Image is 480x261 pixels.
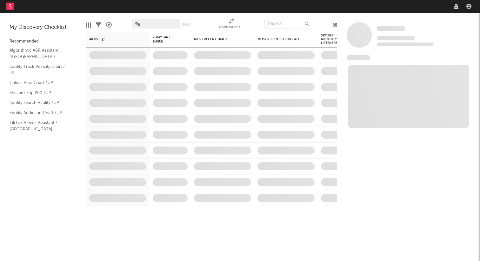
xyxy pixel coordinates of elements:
[219,24,244,31] div: Notifications (Artist)
[377,25,405,32] a: Some Artist
[10,79,70,86] a: Critical Algo Chart / JP
[153,36,178,43] span: 7-Day Fans Added
[10,38,76,45] div: Recommended
[10,109,70,116] a: Spotify Addiction Chart / JP
[10,99,70,106] a: Spotify Search Virality / JP
[264,19,312,29] input: Search...
[86,16,91,34] div: Edit Columns
[10,24,76,31] div: My Discovery Checklist
[106,16,112,34] div: A&R Pipeline
[10,89,70,96] a: Shazam Top 200 / JP
[182,23,190,26] button: Save
[194,37,242,41] div: Most Recent Track
[377,42,434,46] span: 0 fans last week
[96,16,101,34] div: Filters
[257,37,305,41] div: Most Recent Copyright
[10,63,70,76] a: Spotify Track Velocity Chart / JP
[347,55,370,60] span: News Feed
[377,26,405,31] span: Some Artist
[10,119,70,132] a: TikTok Videos Assistant / [GEOGRAPHIC_DATA]
[219,16,244,34] div: Notifications (Artist)
[89,37,137,41] div: Artist
[377,36,415,40] span: Tracking Since: [DATE]
[10,47,70,60] a: Algorithmic A&R Assistant ([GEOGRAPHIC_DATA])
[321,34,343,45] div: Spotify Monthly Listeners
